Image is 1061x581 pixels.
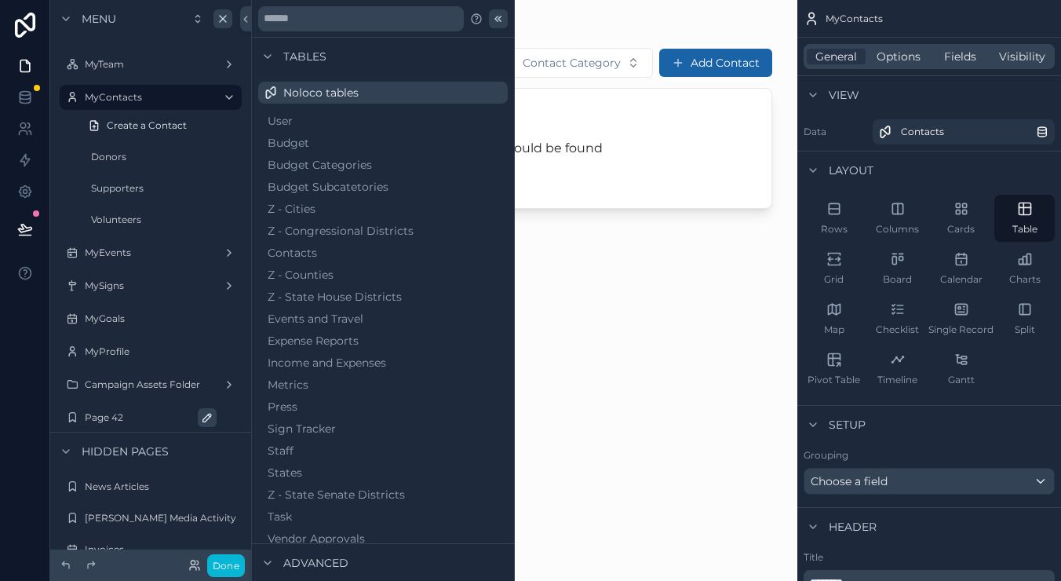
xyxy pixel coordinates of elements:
span: Z - Cities [268,201,315,217]
a: Create a Contact [78,113,242,138]
button: Select Button [509,48,653,78]
button: Charts [994,245,1055,292]
label: Page 42 [85,411,232,424]
span: Budget [268,135,309,151]
button: Gantt [931,345,991,393]
a: MyEvents [60,240,242,265]
span: Charts [1009,273,1041,286]
a: MyContacts [60,85,242,110]
button: Cards [931,195,991,242]
button: Choose a field [804,468,1055,495]
button: Sign Tracker [264,418,501,440]
button: Task [264,506,501,528]
button: Metrics [264,374,501,396]
button: Expense Reports [264,330,501,352]
label: MyProfile [85,345,239,358]
a: MySigns [60,273,242,298]
span: Sign Tracker [268,421,336,437]
span: General [815,49,857,64]
span: Fields [944,49,976,64]
span: Expense Reports [268,333,359,349]
button: Table [994,195,1055,242]
span: User [268,113,293,129]
label: Donors [91,151,239,163]
span: Z - Congressional Districts [268,223,414,239]
span: Vendor Approvals [268,531,365,546]
label: MyEvents [85,247,217,259]
span: Layout [829,163,873,178]
label: Volunteers [91,214,239,226]
span: Task [268,509,292,524]
button: Columns [867,195,928,242]
span: Create a Contact [107,119,187,132]
button: Events and Travel [264,308,501,330]
button: Z - State Senate Districts [264,484,501,506]
button: Grid [804,245,864,292]
button: Press [264,396,501,418]
button: Z - Congressional Districts [264,220,501,242]
span: Calendar [940,273,983,286]
button: Rows [804,195,864,242]
button: User [264,110,501,132]
span: Board [883,273,912,286]
a: MyTeam [60,52,242,77]
label: Campaign Assets Folder [85,378,217,391]
button: Add Contact [659,49,772,77]
button: Z - Cities [264,198,501,220]
h2: No items could be found [447,139,603,158]
span: Press [268,399,297,415]
span: Visibility [999,49,1045,64]
span: Columns [876,223,919,236]
span: Rows [821,223,848,236]
span: Options [877,49,921,64]
button: Budget Categories [264,154,501,176]
a: Invoices [60,537,242,562]
label: Data [804,126,866,138]
button: Checklist [867,295,928,342]
button: States [264,462,501,484]
span: States [268,465,302,481]
a: Campaign Assets Folder [60,372,242,397]
span: Staff [268,443,294,459]
span: Contact Category [523,55,621,71]
span: Contacts [268,245,317,261]
button: Single Record [931,295,991,342]
span: Events and Travel [268,311,363,327]
button: Income and Expenses [264,352,501,374]
span: Choose a field [811,474,888,488]
a: Donors [78,144,242,170]
label: MyContacts [85,91,210,104]
label: Supporters [91,182,239,195]
span: Noloco tables [283,85,359,100]
span: Gantt [948,374,975,386]
span: Table [1012,223,1037,236]
button: Contacts [264,242,501,264]
span: View [829,87,859,103]
span: Checklist [876,323,919,336]
button: Budget Subcatetories [264,176,501,198]
a: Page 42 [60,405,242,430]
span: Timeline [877,374,917,386]
span: Z - State House Districts [268,289,402,305]
span: Grid [824,273,844,286]
span: Income and Expenses [268,355,386,371]
span: Budget Subcatetories [268,179,388,195]
span: Contacts [901,126,944,138]
button: Staff [264,440,501,462]
span: Map [824,323,844,336]
span: Metrics [268,377,308,393]
button: Pivot Table [804,345,864,393]
span: Z - Counties [268,267,334,283]
label: Grouping [804,449,848,462]
a: Volunteers [78,207,242,232]
span: Z - State Senate Districts [268,487,405,502]
label: Title [804,551,1055,564]
label: MyGoals [85,312,239,325]
span: Budget Categories [268,157,372,173]
label: MySigns [85,280,217,292]
span: Advanced [283,555,348,571]
button: Done [207,554,245,577]
span: Tables [283,49,326,64]
button: Z - State House Districts [264,286,501,308]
